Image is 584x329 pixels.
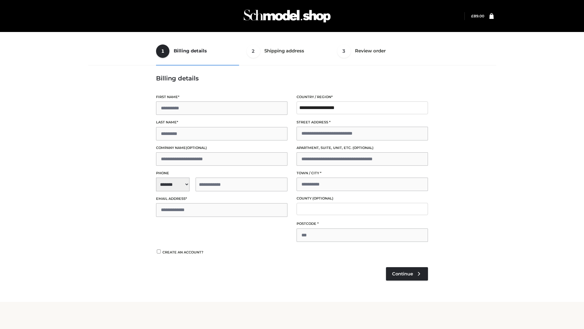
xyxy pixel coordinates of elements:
[297,94,428,100] label: Country / Region
[186,146,207,150] span: (optional)
[156,145,287,151] label: Company name
[392,271,413,277] span: Continue
[471,14,484,18] a: £89.00
[297,145,428,151] label: Apartment, suite, unit, etc.
[353,146,374,150] span: (optional)
[162,250,203,254] span: Create an account?
[471,14,484,18] bdi: 89.00
[156,170,287,176] label: Phone
[242,4,333,28] img: Schmodel Admin 964
[156,196,287,202] label: Email address
[297,119,428,125] label: Street address
[297,196,428,201] label: County
[156,94,287,100] label: First name
[156,249,162,253] input: Create an account?
[297,170,428,176] label: Town / City
[386,267,428,281] a: Continue
[297,221,428,227] label: Postcode
[312,196,333,200] span: (optional)
[156,119,287,125] label: Last name
[471,14,474,18] span: £
[156,75,428,82] h3: Billing details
